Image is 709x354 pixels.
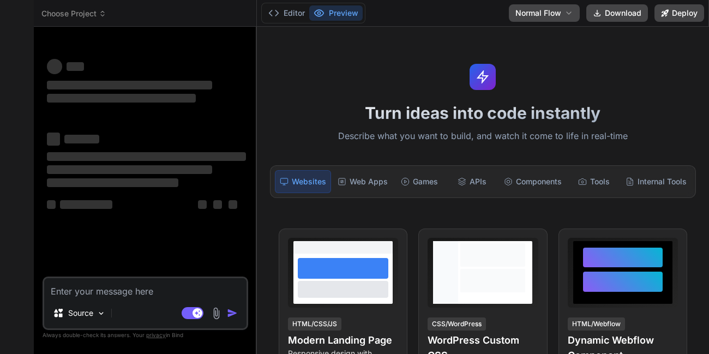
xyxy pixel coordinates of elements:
[509,4,580,22] button: Normal Flow
[198,200,207,209] span: ‌
[428,317,486,331] div: CSS/WordPress
[47,152,246,161] span: ‌
[333,170,392,193] div: Web Apps
[210,307,223,320] img: attachment
[47,200,56,209] span: ‌
[288,317,341,331] div: HTML/CSS/JS
[67,62,84,71] span: ‌
[654,4,704,22] button: Deploy
[447,170,497,193] div: APIs
[97,309,106,318] img: Pick Models
[288,333,398,348] h4: Modern Landing Page
[146,332,166,338] span: privacy
[568,317,625,331] div: HTML/Webflow
[47,81,212,89] span: ‌
[41,8,106,19] span: Choose Project
[394,170,445,193] div: Games
[275,170,331,193] div: Websites
[263,129,702,143] p: Describe what you want to build, and watch it come to life in real-time
[263,103,702,123] h1: Turn ideas into code instantly
[229,200,237,209] span: ‌
[68,308,93,319] p: Source
[309,5,363,21] button: Preview
[47,59,62,74] span: ‌
[586,4,648,22] button: Download
[264,5,309,21] button: Editor
[47,133,60,146] span: ‌
[64,135,99,143] span: ‌
[227,308,238,319] img: icon
[43,330,248,340] p: Always double-check its answers. Your in Bind
[60,200,112,209] span: ‌
[47,165,212,174] span: ‌
[213,200,222,209] span: ‌
[568,170,619,193] div: Tools
[47,94,196,103] span: ‌
[621,170,691,193] div: Internal Tools
[500,170,566,193] div: Components
[515,8,561,19] span: Normal Flow
[47,178,178,187] span: ‌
